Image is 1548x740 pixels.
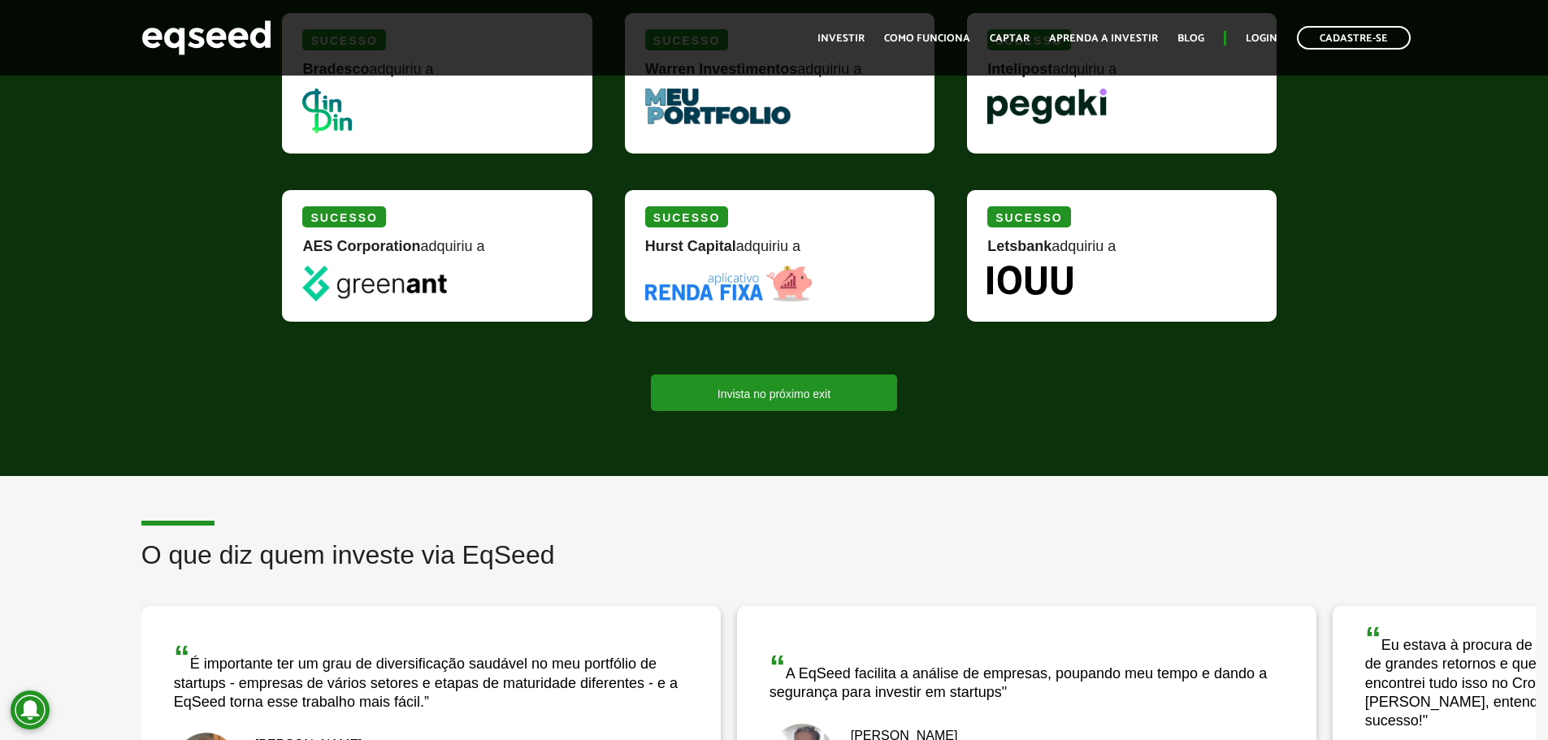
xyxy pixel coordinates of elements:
[174,641,688,712] div: É importante ter um grau de diversificação saudável no meu portfólio de startups - empresas de vá...
[884,33,970,44] a: Como funciona
[645,89,791,124] img: MeuPortfolio
[817,33,865,44] a: Investir
[645,266,813,301] img: Renda Fixa
[1365,621,1381,656] span: “
[990,33,1030,44] a: Captar
[651,374,897,411] a: Invista no próximo exit
[1177,33,1204,44] a: Blog
[645,238,736,254] strong: Hurst Capital
[987,238,1052,254] strong: Letsbank
[987,239,1256,266] div: adquiriu a
[302,266,446,301] img: greenant
[645,239,914,266] div: adquiriu a
[770,649,786,685] span: “
[987,266,1073,295] img: Iouu
[174,639,190,675] span: “
[1049,33,1158,44] a: Aprenda a investir
[302,239,571,266] div: adquiriu a
[302,89,351,133] img: DinDin
[770,651,1284,703] div: A EqSeed facilita a análise de empresas, poupando meu tempo e dando a segurança para investir em ...
[141,541,1536,594] h2: O que diz quem investe via EqSeed
[987,89,1107,124] img: Pegaki
[302,206,385,227] div: Sucesso
[141,16,271,59] img: EqSeed
[1246,33,1277,44] a: Login
[987,206,1070,227] div: Sucesso
[645,206,728,227] div: Sucesso
[302,238,420,254] strong: AES Corporation
[1297,26,1411,50] a: Cadastre-se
